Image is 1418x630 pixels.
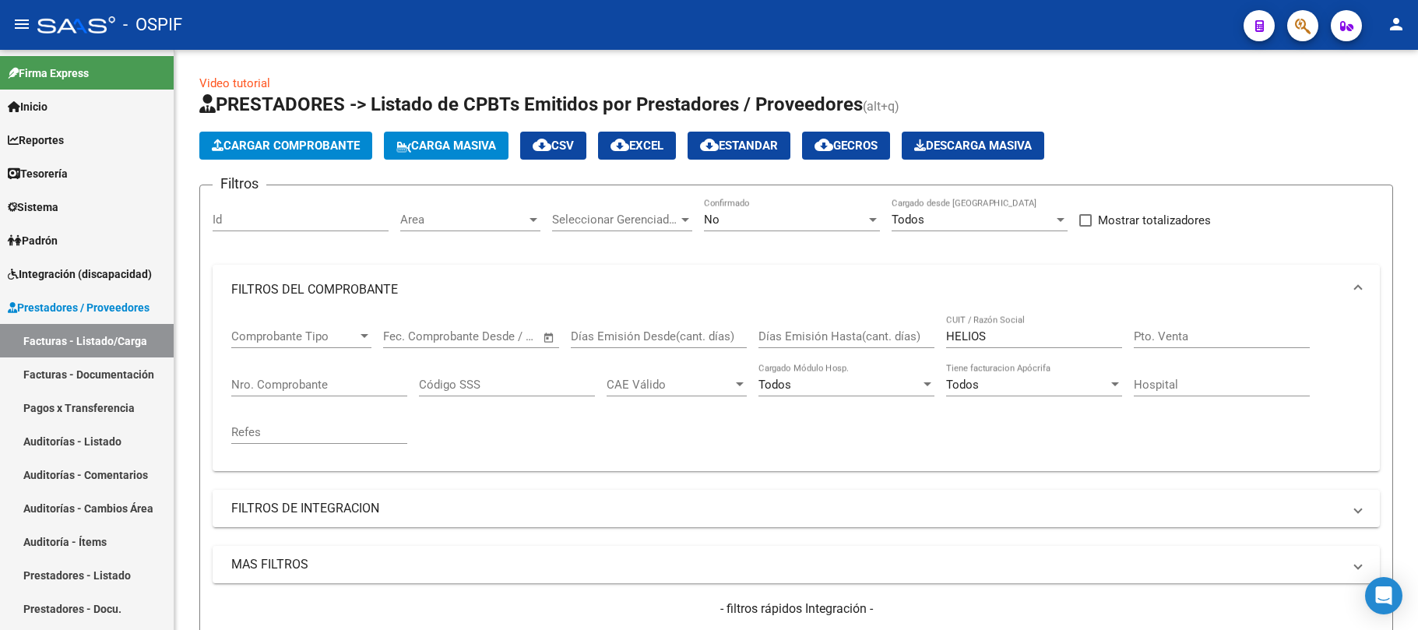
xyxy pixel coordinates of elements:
button: CSV [520,132,586,160]
mat-icon: cloud_download [700,136,719,154]
button: Estandar [688,132,790,160]
mat-icon: person [1387,15,1406,33]
mat-icon: cloud_download [533,136,551,154]
span: Gecros [815,139,878,153]
mat-icon: menu [12,15,31,33]
span: Sistema [8,199,58,216]
span: Descarga Masiva [914,139,1032,153]
span: Seleccionar Gerenciador [552,213,678,227]
mat-panel-title: MAS FILTROS [231,556,1342,573]
span: Area [400,213,526,227]
span: Integración (discapacidad) [8,266,152,283]
mat-panel-title: FILTROS DEL COMPROBANTE [231,281,1342,298]
span: Carga Masiva [396,139,496,153]
span: Tesorería [8,165,68,182]
a: Video tutorial [199,76,270,90]
mat-panel-title: FILTROS DE INTEGRACION [231,500,1342,517]
span: Todos [946,378,979,392]
span: Todos [892,213,924,227]
span: Estandar [700,139,778,153]
mat-expansion-panel-header: FILTROS DEL COMPROBANTE [213,265,1380,315]
input: Fecha fin [460,329,536,343]
mat-expansion-panel-header: FILTROS DE INTEGRACION [213,490,1380,527]
span: (alt+q) [863,99,899,114]
button: Descarga Masiva [902,132,1044,160]
span: - OSPIF [123,8,182,42]
span: Firma Express [8,65,89,82]
div: Open Intercom Messenger [1365,577,1402,614]
span: Comprobante Tipo [231,329,357,343]
input: Fecha inicio [383,329,446,343]
button: Gecros [802,132,890,160]
span: Padrón [8,232,58,249]
span: Todos [758,378,791,392]
span: Prestadores / Proveedores [8,299,150,316]
button: Open calendar [540,329,558,347]
mat-expansion-panel-header: MAS FILTROS [213,546,1380,583]
button: Cargar Comprobante [199,132,372,160]
mat-icon: cloud_download [815,136,833,154]
span: EXCEL [610,139,663,153]
h4: - filtros rápidos Integración - [213,600,1380,618]
span: Cargar Comprobante [212,139,360,153]
span: No [704,213,720,227]
app-download-masive: Descarga masiva de comprobantes (adjuntos) [902,132,1044,160]
span: CAE Válido [607,378,733,392]
div: FILTROS DEL COMPROBANTE [213,315,1380,471]
mat-icon: cloud_download [610,136,629,154]
span: CSV [533,139,574,153]
span: PRESTADORES -> Listado de CPBTs Emitidos por Prestadores / Proveedores [199,93,863,115]
h3: Filtros [213,173,266,195]
span: Mostrar totalizadores [1098,211,1211,230]
span: Inicio [8,98,48,115]
span: Reportes [8,132,64,149]
button: Carga Masiva [384,132,508,160]
button: EXCEL [598,132,676,160]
